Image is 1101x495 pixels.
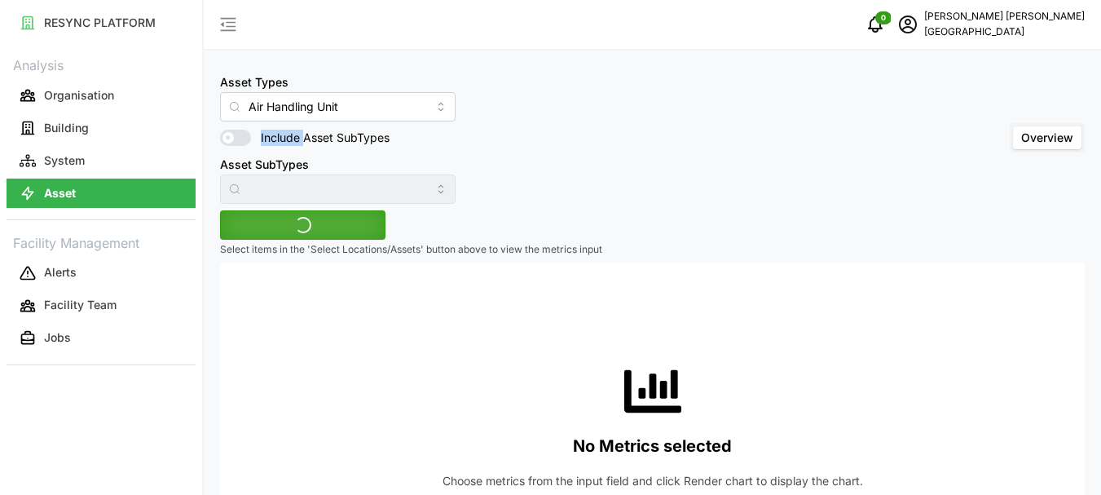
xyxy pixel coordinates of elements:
[7,113,196,143] button: Building
[859,8,892,41] button: notifications
[7,81,196,110] button: Organisation
[7,259,196,288] button: Alerts
[924,9,1085,24] p: [PERSON_NAME] [PERSON_NAME]
[7,146,196,175] button: System
[573,433,732,460] p: No Metrics selected
[44,185,76,201] p: Asset
[220,73,288,91] label: Asset Types
[220,243,1085,257] p: Select items in the 'Select Locations/Assets' button above to view the metrics input
[7,289,196,322] a: Facility Team
[443,473,863,489] p: Choose metrics from the input field and click Render chart to display the chart.
[44,15,156,31] p: RESYNC PLATFORM
[44,297,117,313] p: Facility Team
[44,152,85,169] p: System
[7,177,196,210] a: Asset
[7,179,196,208] button: Asset
[7,7,196,39] a: RESYNC PLATFORM
[7,291,196,320] button: Facility Team
[7,52,196,76] p: Analysis
[7,112,196,144] a: Building
[1021,130,1073,144] span: Overview
[881,12,886,24] span: 0
[7,324,196,353] button: Jobs
[7,322,196,355] a: Jobs
[44,329,71,346] p: Jobs
[7,144,196,177] a: System
[44,87,114,104] p: Organisation
[924,24,1085,40] p: [GEOGRAPHIC_DATA]
[892,8,924,41] button: schedule
[220,156,309,174] label: Asset SubTypes
[7,79,196,112] a: Organisation
[44,264,77,281] p: Alerts
[44,120,89,136] p: Building
[7,230,196,254] p: Facility Management
[7,257,196,289] a: Alerts
[251,130,390,146] span: Include Asset SubTypes
[7,8,196,38] button: RESYNC PLATFORM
